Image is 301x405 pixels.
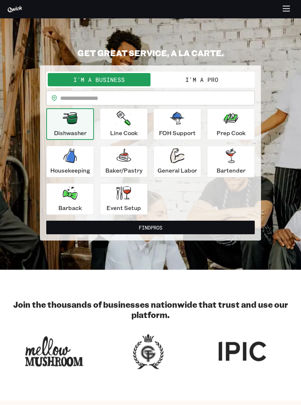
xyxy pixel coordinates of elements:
[100,108,148,140] button: Line Cook
[46,221,255,234] button: FindPros
[7,299,294,320] h2: Join the thousands of businesses nationwide that trust and use our platform.
[110,129,138,137] p: Line Cook
[48,73,150,86] button: I'm a Business
[207,108,255,140] button: Prep Cook
[150,73,253,86] button: I'm a Pro
[153,108,201,140] button: FOH Support
[217,166,246,175] p: Bartender
[46,183,94,215] button: Barback
[157,166,197,175] p: General Labor
[159,129,196,137] p: FOH Support
[207,146,255,177] button: Bartender
[50,166,90,175] p: Housekeeping
[40,48,261,58] h2: GET GREAT SERVICE, A LA CARTE.
[213,332,272,371] img: Logo for IPIC
[119,332,178,371] img: Logo for Georgian Terrace
[217,129,246,137] p: Prep Cook
[46,108,94,140] button: Dishwasher
[153,146,201,177] button: General Labor
[105,166,142,175] p: Baker/Pastry
[100,146,148,177] button: Baker/Pastry
[106,203,141,212] p: Event Setup
[54,129,87,137] p: Dishwasher
[25,332,84,371] img: Logo for Mellow Mushroom
[58,203,82,212] p: Barback
[100,183,148,215] button: Event Setup
[46,146,94,177] button: Housekeeping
